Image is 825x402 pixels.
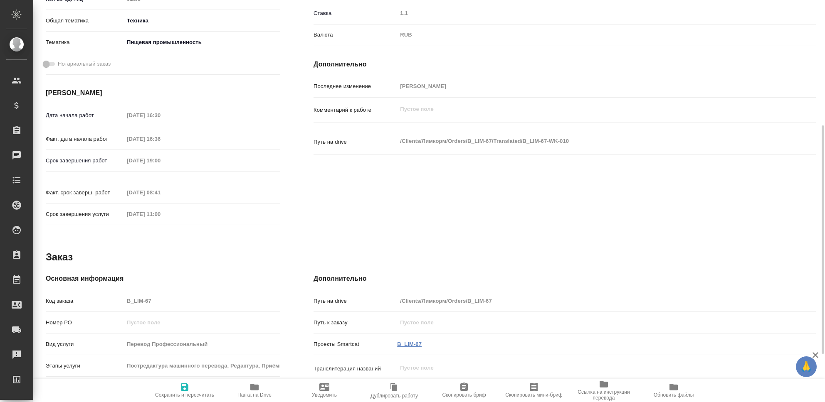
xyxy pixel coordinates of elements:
input: Пустое поле [124,295,280,307]
input: Пустое поле [397,7,774,19]
p: Путь на drive [314,138,397,146]
input: Пустое поле [124,186,197,199]
button: Скопировать бриф [429,379,499,402]
h2: Заказ [46,250,73,264]
input: Пустое поле [124,316,280,328]
textarea: /Clients/Лимкорм/Orders/B_LIM-67/Translated/B_LIM-67-WK-010 [397,134,774,148]
p: Вид услуги [46,340,124,348]
button: Скопировать мини-бриф [499,379,569,402]
span: Уведомить [312,392,337,398]
p: Этапы услуги [46,362,124,370]
span: Сохранить и пересчитать [155,392,214,398]
input: Пустое поле [124,208,197,220]
p: Последнее изменение [314,82,397,91]
span: 🙏 [799,358,813,375]
p: Транслитерация названий [314,365,397,373]
p: Срок завершения работ [46,157,124,165]
input: Пустое поле [124,338,280,350]
p: Факт. дата начала работ [46,135,124,143]
p: Тематика [46,38,124,47]
span: Скопировать бриф [442,392,486,398]
div: Техника [124,14,280,28]
input: Пустое поле [124,109,197,121]
p: Путь к заказу [314,319,397,327]
h4: Дополнительно [314,59,816,69]
button: Ссылка на инструкции перевода [569,379,639,402]
input: Пустое поле [124,154,197,167]
span: Ссылка на инструкции перевода [574,389,634,401]
input: Пустое поле [124,360,280,372]
p: Валюта [314,31,397,39]
button: Уведомить [289,379,359,402]
p: Путь на drive [314,297,397,305]
p: Срок завершения услуги [46,210,124,218]
p: Код заказа [46,297,124,305]
a: B_LIM-67 [397,341,422,347]
p: Номер РО [46,319,124,327]
div: Пищевая промышленность [124,35,280,49]
input: Пустое поле [397,80,774,92]
button: 🙏 [796,356,817,377]
span: Папка на Drive [237,392,272,398]
span: Дублировать работу [371,393,418,399]
h4: [PERSON_NAME] [46,88,280,98]
span: Скопировать мини-бриф [505,392,562,398]
h4: Основная информация [46,274,280,284]
p: Общая тематика [46,17,124,25]
button: Папка на Drive [220,379,289,402]
h4: Дополнительно [314,274,816,284]
input: Пустое поле [124,133,197,145]
p: Проекты Smartcat [314,340,397,348]
button: Дублировать работу [359,379,429,402]
p: Ставка [314,9,397,17]
button: Обновить файлы [639,379,709,402]
p: Факт. срок заверш. работ [46,189,124,197]
span: Обновить файлы [654,392,694,398]
p: Дата начала работ [46,111,124,120]
input: Пустое поле [397,316,774,328]
span: Нотариальный заказ [58,60,111,68]
input: Пустое поле [397,295,774,307]
div: RUB [397,28,774,42]
button: Сохранить и пересчитать [150,379,220,402]
p: Комментарий к работе [314,106,397,114]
